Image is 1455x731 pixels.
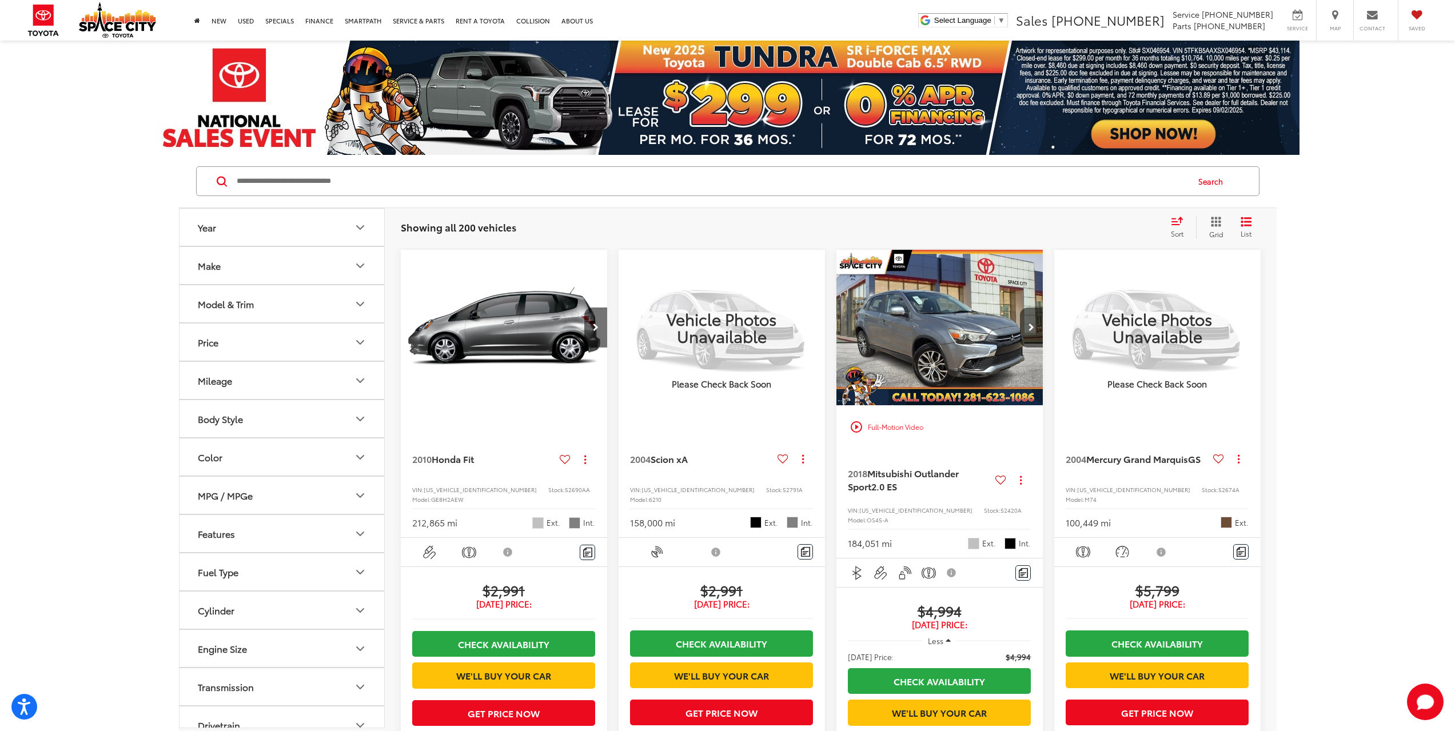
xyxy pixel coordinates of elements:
[583,548,592,557] img: Comments
[1020,476,1022,485] span: dropdown dots
[180,209,385,246] button: YearYear
[548,485,565,494] span: Stock:
[180,668,385,705] button: TransmissionTransmission
[994,16,995,25] span: ​
[431,495,464,504] span: GE8H2AEW
[353,565,367,579] div: Fuel Type
[198,337,218,347] div: Price
[180,592,385,629] button: CylinderCylinder
[898,566,912,580] img: Keyless Entry
[619,250,825,405] a: VIEW_DETAILS
[584,307,607,347] button: Next image
[353,680,367,694] div: Transmission
[198,452,222,462] div: Color
[569,517,580,529] span: Gray
[353,297,367,311] div: Model & Trim
[1285,25,1310,32] span: Service
[1165,216,1196,239] button: Select sort value
[412,452,432,465] span: 2010
[412,453,556,465] a: 2010Honda Fit
[798,544,813,560] button: Comments
[1076,545,1090,559] img: Emergency Brake Assist
[1322,25,1348,32] span: Map
[353,221,367,234] div: Year
[619,250,825,405] img: Vehicle Photos Unavailable Please Check Back Soon
[1006,651,1031,662] span: $4,994
[630,452,651,465] span: 2004
[836,250,1044,405] a: 2018 Mitsubishi Outlander Sport 2.0 ES 4x22018 Mitsubishi Outlander Sport 2.0 ES 4x22018 Mitsubis...
[198,413,243,424] div: Body Style
[750,517,762,528] span: Black Sand Pearl
[1000,506,1022,514] span: 52420A
[412,662,596,688] a: We'll Buy Your Car
[532,517,544,529] span: Storm Silver Metallic
[641,485,755,494] span: [US_VEHICLE_IDENTIFICATION_NUMBER]
[180,400,385,437] button: Body StyleBody Style
[547,517,560,528] span: Ext.
[1020,307,1043,347] button: Next image
[1221,517,1232,528] span: Brown
[1187,167,1239,195] button: Search
[1229,449,1249,469] button: Actions
[1004,538,1016,549] span: Black
[400,250,608,406] img: 2010 Honda Fit Base FWD
[630,630,814,656] a: Check Availability
[1115,545,1130,559] img: Cruise Control
[198,720,240,730] div: Drivetrain
[1404,25,1429,32] span: Saved
[922,566,936,580] img: Emergency Brake Assist
[630,700,814,725] button: Get Price Now
[836,250,1044,405] div: 2018 Mitsubishi Outlander Sport 2.0 ES 0
[180,630,385,667] button: Engine SizeEngine Size
[412,485,424,494] span: VIN:
[353,259,367,273] div: Make
[353,335,367,349] div: Price
[400,250,608,405] a: 2010 Honda Fit Base FWD2010 Honda Fit Base FWD2010 Honda Fit Base FWD2010 Honda Fit Base FWD
[1011,470,1031,490] button: Actions
[651,452,688,465] span: Scion xA
[1077,485,1190,494] span: [US_VEHICLE_IDENTIFICATION_NUMBER]
[848,467,991,493] a: 2018Mitsubishi Outlander Sport2.0 ES
[565,485,590,494] span: 52690AA
[236,167,1187,195] input: Search by Make, Model, or Keyword
[630,516,675,529] div: 158,000 mi
[1194,20,1265,31] span: [PHONE_NUMBER]
[1085,495,1097,504] span: M74
[462,545,476,560] img: Emergency Brake Assist
[836,250,1044,406] img: 2018 Mitsubishi Outlander Sport 2.0 ES 4x2
[412,598,596,610] span: [DATE] Price:
[180,477,385,514] button: MPG / MPGeMPG / MPGe
[198,490,253,501] div: MPG / MPGe
[801,547,810,557] img: Comments
[583,517,595,528] span: Int.
[1066,495,1085,504] span: Model:
[1171,229,1183,238] span: Sort
[1054,250,1261,405] a: VIEW_DETAILS
[848,602,1031,619] span: $4,994
[353,412,367,426] div: Body Style
[1066,581,1249,598] span: $5,799
[874,566,888,580] img: Aux Input
[1202,485,1218,494] span: Stock:
[848,651,894,662] span: [DATE] Price:
[353,489,367,502] div: MPG / MPGe
[1086,452,1188,465] span: Mercury Grand Marquis
[1015,565,1031,581] button: Comments
[848,619,1031,630] span: [DATE] Price:
[575,449,595,469] button: Actions
[180,362,385,399] button: MileageMileage
[584,455,586,464] span: dropdown dots
[353,604,367,617] div: Cylinder
[649,495,661,504] span: 6210
[630,453,774,465] a: 2004Scion xA
[1066,516,1111,529] div: 100,449 mi
[934,16,1005,25] a: Select Language​
[1066,700,1249,725] button: Get Price Now
[422,545,437,560] img: Aux Input
[353,642,367,656] div: Engine Size
[1235,517,1249,528] span: Ext.
[180,247,385,284] button: MakeMake
[353,374,367,388] div: Mileage
[432,452,474,465] span: Honda Fit
[1238,454,1239,464] span: dropdown dots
